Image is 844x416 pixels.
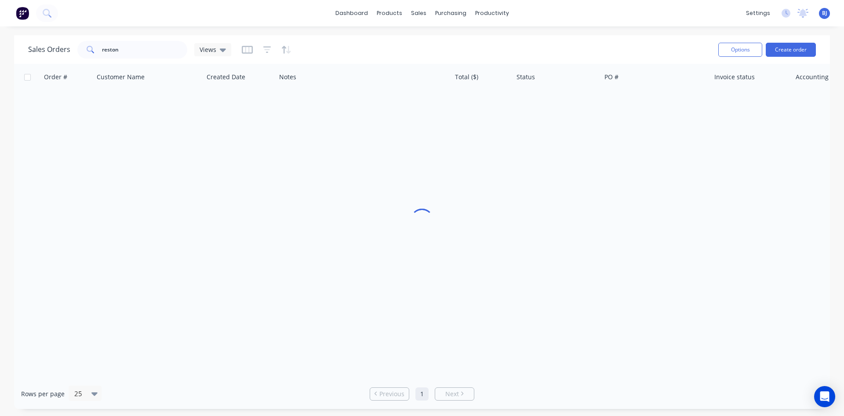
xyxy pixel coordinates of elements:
[44,73,67,81] div: Order #
[471,7,513,20] div: productivity
[415,387,429,401] a: Page 1 is your current page
[200,45,216,54] span: Views
[16,7,29,20] img: Factory
[435,390,474,398] a: Next page
[379,390,404,398] span: Previous
[718,43,762,57] button: Options
[455,73,478,81] div: Total ($)
[366,387,478,401] ul: Pagination
[517,73,535,81] div: Status
[822,9,827,17] span: BJ
[97,73,145,81] div: Customer Name
[28,45,70,54] h1: Sales Orders
[766,43,816,57] button: Create order
[372,7,407,20] div: products
[431,7,471,20] div: purchasing
[331,7,372,20] a: dashboard
[814,386,835,407] div: Open Intercom Messenger
[742,7,775,20] div: settings
[207,73,245,81] div: Created Date
[445,390,459,398] span: Next
[21,390,65,398] span: Rows per page
[714,73,755,81] div: Invoice status
[370,390,409,398] a: Previous page
[604,73,618,81] div: PO #
[102,41,188,59] input: Search...
[407,7,431,20] div: sales
[279,73,296,81] div: Notes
